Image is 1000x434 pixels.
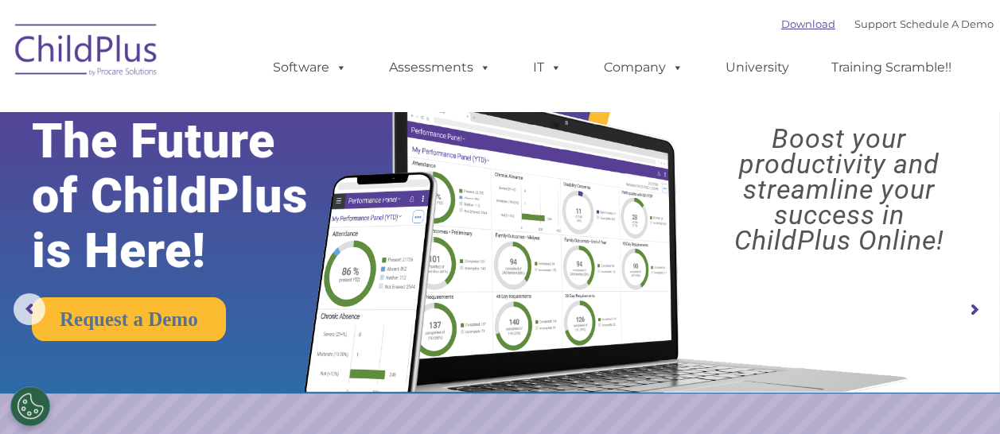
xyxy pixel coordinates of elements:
[373,52,507,83] a: Assessments
[32,297,226,341] a: Request a Demo
[740,262,1000,434] iframe: Chat Widget
[7,13,166,92] img: ChildPlus by Procare Solutions
[257,52,363,83] a: Software
[221,105,270,117] span: Last name
[815,52,967,83] a: Training Scramble!!
[854,17,897,30] a: Support
[32,114,351,278] rs-layer: The Future of ChildPlus is Here!
[588,52,699,83] a: Company
[781,17,835,30] a: Download
[900,17,994,30] a: Schedule A Demo
[10,386,50,426] button: Cookies Settings
[517,52,578,83] a: IT
[781,17,994,30] font: |
[691,126,987,253] rs-layer: Boost your productivity and streamline your success in ChildPlus Online!
[221,170,289,182] span: Phone number
[710,52,805,83] a: University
